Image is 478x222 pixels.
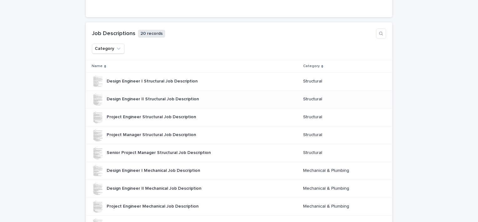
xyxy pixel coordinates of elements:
p: Structural [303,97,386,102]
tr: Project Manager Structural Job DescriptionProject Manager Structural Job Description Structural [86,126,392,144]
p: Project Engineer Structural Job Description [107,113,197,120]
tr: Design Engineer II Structural Job DescriptionDesign Engineer II Structural Job Description Struct... [86,90,392,108]
h1: Job Descriptions [92,30,135,37]
p: Project Engineer Mechanical Job Description [107,203,200,209]
p: Design Engineer I Mechanical Job Description [107,167,201,173]
tr: Senior Project Manager Structural Job DescriptionSenior Project Manager Structural Job Descriptio... [86,144,392,162]
p: Design Engineer II Structural Job Description [107,95,200,102]
tr: Design Engineer I Structural Job DescriptionDesign Engineer I Structural Job Description Structural [86,72,392,90]
p: Structural [303,79,386,84]
p: Mechanical & Plumbing [303,204,386,209]
p: Name [92,63,103,70]
tr: Design Engineer I Mechanical Job DescriptionDesign Engineer I Mechanical Job Description Mechanic... [86,162,392,180]
p: Mechanical & Plumbing [303,186,386,191]
p: Structural [303,132,386,138]
p: Category [303,63,320,70]
p: Design Engineer II Mechanical Job Description [107,185,203,191]
p: Project Manager Structural Job Description [107,131,197,138]
p: Mechanical & Plumbing [303,168,386,173]
p: Design Engineer I Structural Job Description [107,77,199,84]
tr: Design Engineer II Mechanical Job DescriptionDesign Engineer II Mechanical Job Description Mechan... [86,180,392,198]
button: Category [92,44,125,54]
tr: Project Engineer Mechanical Job DescriptionProject Engineer Mechanical Job Description Mechanical... [86,198,392,215]
p: Senior Project Manager Structural Job Description [107,149,212,156]
p: Structural [303,114,386,120]
tr: Project Engineer Structural Job DescriptionProject Engineer Structural Job Description Structural [86,108,392,126]
p: 20 records [138,30,165,38]
p: Structural [303,150,386,156]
